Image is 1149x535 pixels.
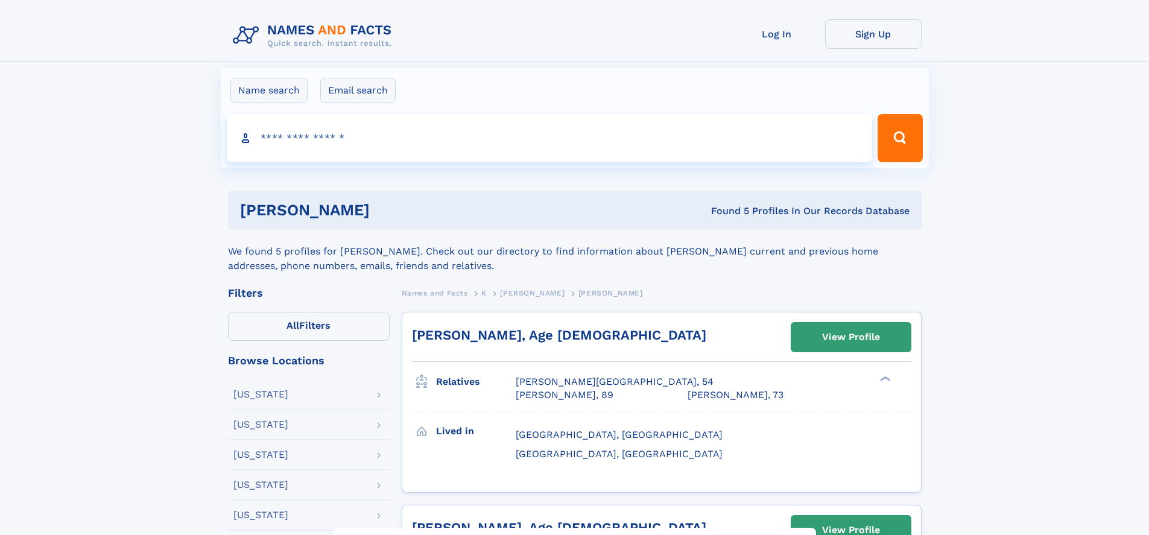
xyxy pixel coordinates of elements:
span: [PERSON_NAME] [500,289,565,297]
a: Sign Up [825,19,922,49]
div: [US_STATE] [233,390,288,399]
a: Log In [729,19,825,49]
img: Logo Names and Facts [228,19,402,52]
div: [US_STATE] [233,510,288,520]
div: View Profile [822,323,880,351]
div: Found 5 Profiles In Our Records Database [540,204,910,218]
a: [PERSON_NAME], 73 [688,388,783,402]
div: [US_STATE] [233,480,288,490]
div: Browse Locations [228,355,390,366]
label: Email search [320,78,396,103]
a: [PERSON_NAME], Age [DEMOGRAPHIC_DATA] [412,328,706,343]
a: Names and Facts [402,285,468,300]
h1: [PERSON_NAME] [240,203,540,218]
a: K [481,285,487,300]
input: search input [227,114,873,162]
a: [PERSON_NAME], 89 [516,388,613,402]
span: [PERSON_NAME] [578,289,643,297]
div: [US_STATE] [233,450,288,460]
span: [GEOGRAPHIC_DATA], [GEOGRAPHIC_DATA] [516,429,723,440]
label: Filters [228,312,390,341]
div: [US_STATE] [233,420,288,429]
div: ❯ [877,375,891,383]
span: All [286,320,299,331]
a: [PERSON_NAME][GEOGRAPHIC_DATA], 54 [516,375,714,388]
div: We found 5 profiles for [PERSON_NAME]. Check out our directory to find information about [PERSON_... [228,230,922,273]
label: Name search [230,78,308,103]
button: Search Button [878,114,922,162]
a: [PERSON_NAME], Age [DEMOGRAPHIC_DATA] [412,520,706,535]
span: K [481,289,487,297]
a: View Profile [791,323,911,352]
h3: Relatives [436,372,516,392]
span: [GEOGRAPHIC_DATA], [GEOGRAPHIC_DATA] [516,448,723,460]
a: [PERSON_NAME] [500,285,565,300]
h3: Lived in [436,421,516,442]
div: Filters [228,288,390,299]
